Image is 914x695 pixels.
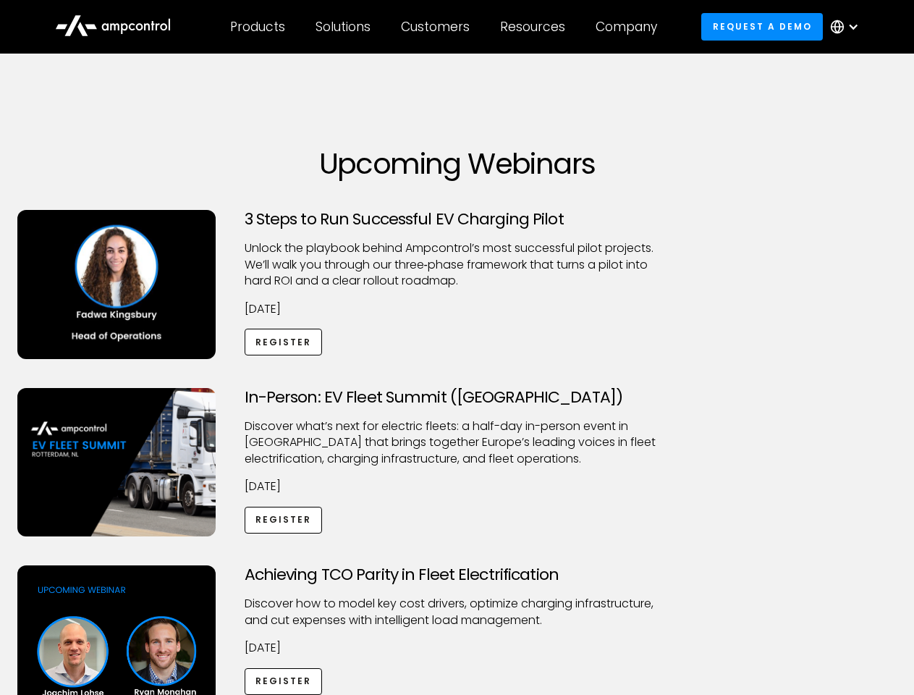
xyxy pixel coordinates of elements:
p: [DATE] [245,301,670,317]
div: Resources [500,19,565,35]
div: Products [230,19,285,35]
p: Discover how to model key cost drivers, optimize charging infrastructure, and cut expenses with i... [245,596,670,628]
h1: Upcoming Webinars [17,146,897,181]
div: Company [596,19,657,35]
div: Solutions [316,19,371,35]
h3: In-Person: EV Fleet Summit ([GEOGRAPHIC_DATA]) [245,388,670,407]
a: Register [245,668,323,695]
p: [DATE] [245,640,670,656]
p: ​Discover what’s next for electric fleets: a half-day in-person event in [GEOGRAPHIC_DATA] that b... [245,418,670,467]
h3: 3 Steps to Run Successful EV Charging Pilot [245,210,670,229]
a: Register [245,329,323,355]
p: Unlock the playbook behind Ampcontrol’s most successful pilot projects. We’ll walk you through ou... [245,240,670,289]
div: Customers [401,19,470,35]
a: Register [245,507,323,534]
p: [DATE] [245,479,670,494]
a: Request a demo [701,13,823,40]
h3: Achieving TCO Parity in Fleet Electrification [245,565,670,584]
